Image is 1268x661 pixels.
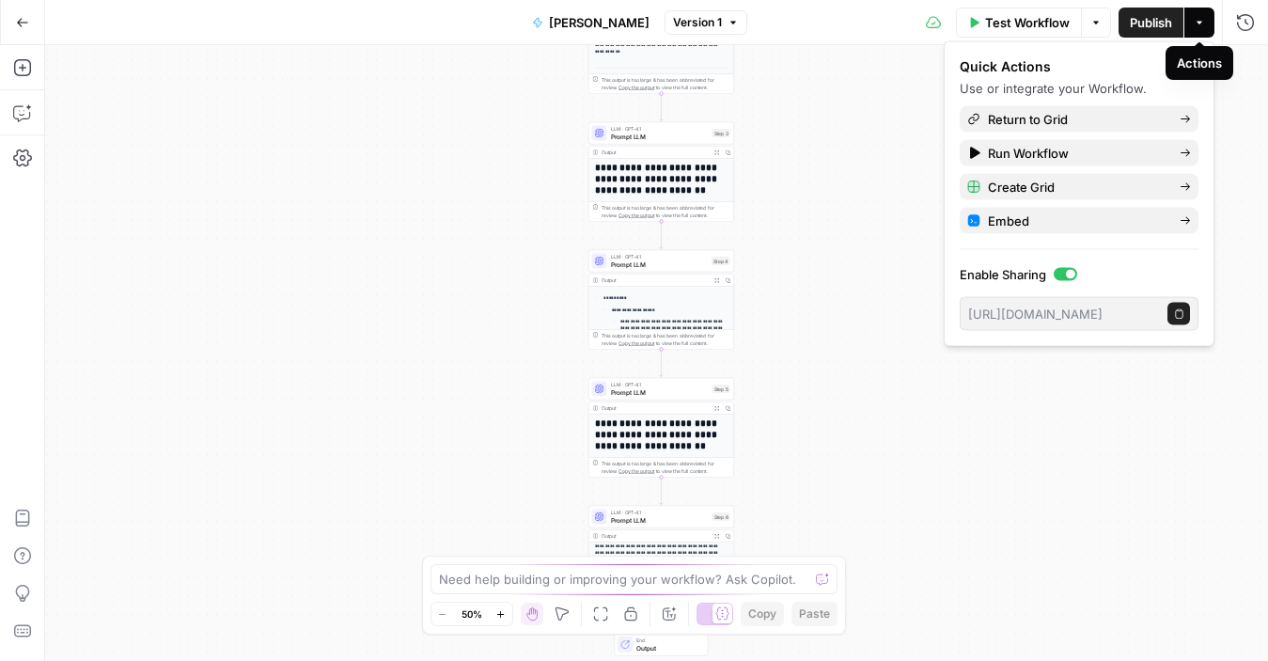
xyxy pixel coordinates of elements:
button: Version 1 [665,10,747,35]
span: Copy the output [618,212,654,218]
span: LLM · GPT-4.1 [611,381,709,388]
span: Output [636,643,700,653]
div: This output is too large & has been abbreviated for review. to view the full content. [602,204,730,219]
label: Enable Sharing [960,265,1198,284]
div: Output [602,404,709,412]
div: EndOutput [588,634,734,656]
g: Edge from step_3 to step_4 [660,222,663,249]
span: Prompt LLM [611,132,709,141]
span: Paste [799,606,830,622]
span: Copy the output [618,340,654,346]
span: Run Workflow [988,144,1165,163]
div: Output [602,276,709,284]
span: Version 1 [673,14,722,31]
div: This output is too large & has been abbreviated for review. to view the full content. [602,332,730,347]
button: Copy [741,602,784,626]
button: Test Workflow [956,8,1081,38]
span: Copy [748,606,776,622]
div: Step 5 [712,385,730,393]
span: End [636,637,700,644]
span: LLM · GPT-4.1 [611,509,709,516]
button: [PERSON_NAME] [521,8,661,38]
span: Copy the output [618,468,654,474]
span: [PERSON_NAME] [549,13,650,32]
g: Edge from step_5 to step_6 [660,478,663,505]
g: Edge from step_2 to step_3 [660,94,663,121]
span: LLM · GPT-4.1 [611,253,709,260]
span: Test Workflow [985,13,1070,32]
div: This output is too large & has been abbreviated for review. to view the full content. [602,460,730,475]
div: Output [602,532,709,540]
div: Step 3 [712,129,730,137]
span: Embed [988,212,1165,230]
span: Use or integrate your Workflow. [960,81,1147,96]
span: Create Grid [988,178,1165,197]
span: Prompt LLM [611,387,709,397]
button: Publish [1119,8,1183,38]
div: Step 4 [712,257,730,265]
span: Copy the output [618,85,654,90]
div: Step 6 [712,512,730,521]
span: LLM · GPT-4.1 [611,125,709,133]
div: Output [602,149,709,156]
div: This output is too large & has been abbreviated for review. to view the full content. [602,76,730,91]
span: Publish [1130,13,1172,32]
span: Return to Grid [988,110,1165,129]
g: Edge from step_4 to step_5 [660,350,663,377]
button: Paste [791,602,838,626]
span: Prompt LLM [611,515,709,525]
div: Quick Actions [960,57,1198,76]
span: Prompt LLM [611,260,709,269]
span: 50% [462,606,482,622]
